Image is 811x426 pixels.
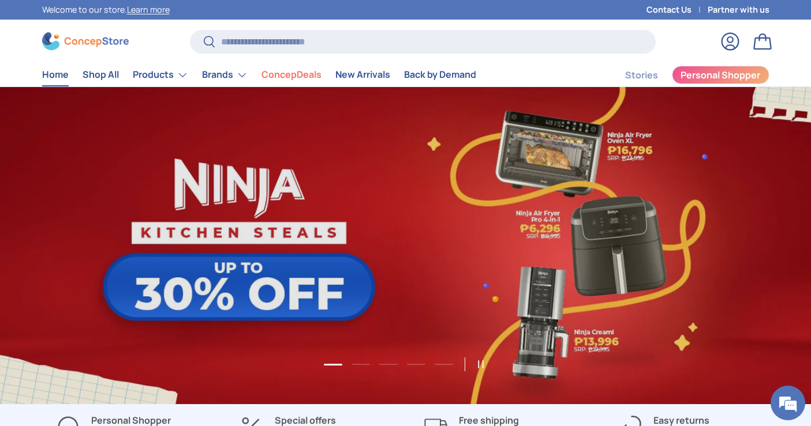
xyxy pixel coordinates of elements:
a: Products [133,63,188,86]
nav: Primary [42,63,476,86]
a: Learn more [127,4,170,15]
a: Partner with us [708,3,769,16]
summary: Brands [195,63,255,86]
nav: Secondary [597,63,769,86]
a: Contact Us [646,3,708,16]
img: ConcepStore [42,32,129,50]
a: Back by Demand [404,63,476,86]
a: Stories [625,64,658,86]
summary: Products [126,63,195,86]
a: ConcepDeals [261,63,322,86]
p: Welcome to our store. [42,3,170,16]
a: New Arrivals [335,63,390,86]
a: Brands [202,63,248,86]
a: Home [42,63,69,86]
a: Shop All [83,63,119,86]
a: Personal Shopper [672,66,769,84]
span: Personal Shopper [681,70,760,80]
